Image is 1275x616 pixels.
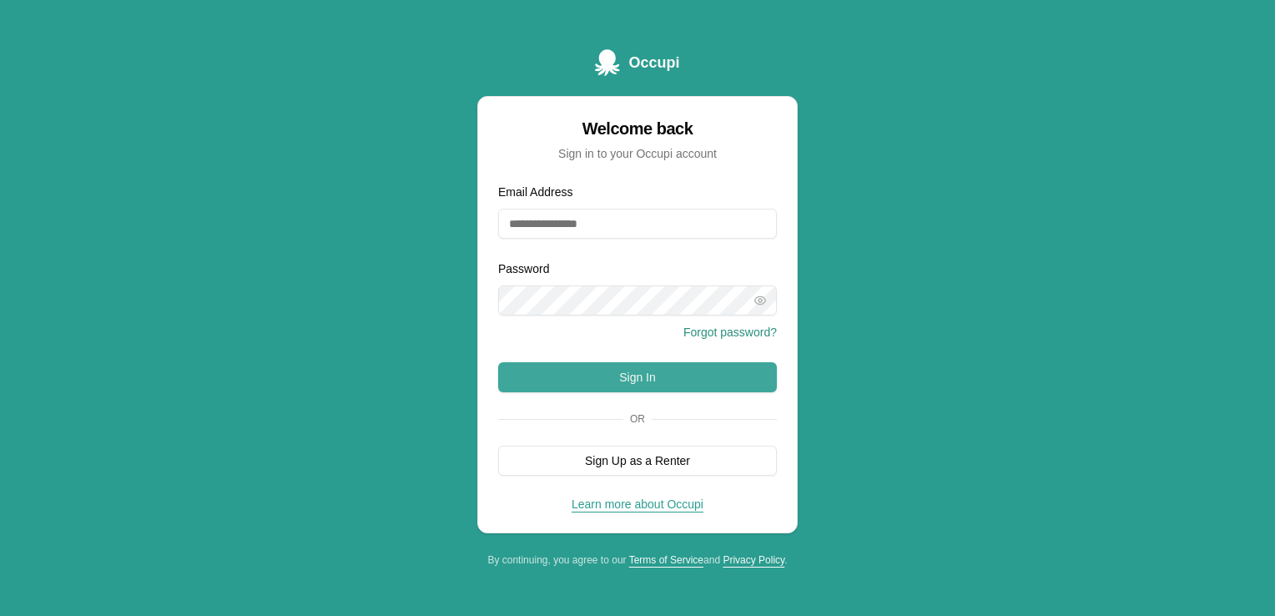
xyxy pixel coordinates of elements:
div: Welcome back [498,117,777,140]
a: Privacy Policy [723,554,784,566]
div: By continuing, you agree to our and . [477,553,798,567]
a: Occupi [595,49,679,76]
button: Sign In [498,362,777,392]
div: Sign in to your Occupi account [498,145,777,162]
label: Email Address [498,185,572,199]
button: Sign Up as a Renter [498,446,777,476]
a: Terms of Service [629,554,703,566]
button: Forgot password? [683,324,777,341]
span: Or [623,412,652,426]
label: Password [498,262,549,275]
span: Occupi [628,51,679,74]
a: Learn more about Occupi [572,497,703,511]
